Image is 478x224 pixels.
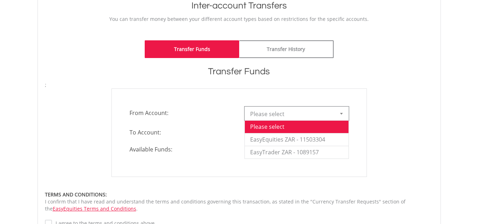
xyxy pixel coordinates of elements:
[245,133,349,146] li: EasyEquities ZAR - 11503304
[245,146,349,159] li: EasyTrader ZAR - 1089157
[250,107,333,121] span: Please select
[45,191,433,212] div: I confirm that I have read and understand the terms and conditions governing this transaction, as...
[45,191,433,198] div: TERMS AND CONDITIONS:
[124,107,239,119] span: From Account:
[45,16,433,23] p: You can transfer money between your different account types based on restrictions for the specifi...
[45,65,433,78] h1: Transfer Funds
[239,40,334,58] a: Transfer History
[124,145,239,154] span: Available Funds:
[145,40,239,58] a: Transfer Funds
[245,120,349,133] li: Please select
[53,205,136,212] a: EasyEquities Terms and Conditions
[124,126,239,139] span: To Account:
